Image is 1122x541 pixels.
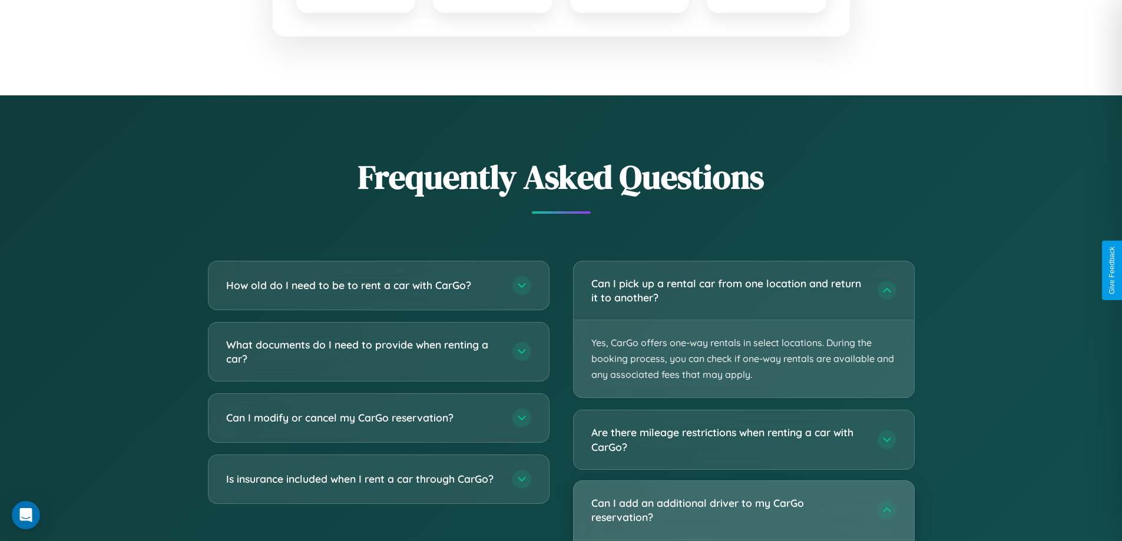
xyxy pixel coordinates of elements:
h3: How old do I need to be to rent a car with CarGo? [226,278,501,293]
p: Yes, CarGo offers one-way rentals in select locations. During the booking process, you can check ... [574,320,914,398]
div: Open Intercom Messenger [12,501,40,529]
h2: Frequently Asked Questions [208,154,915,200]
h3: Can I modify or cancel my CarGo reservation? [226,410,501,425]
h3: What documents do I need to provide when renting a car? [226,337,501,366]
h3: Can I add an additional driver to my CarGo reservation? [591,496,866,525]
h3: Can I pick up a rental car from one location and return it to another? [591,276,866,305]
h3: Are there mileage restrictions when renting a car with CarGo? [591,425,866,454]
h3: Is insurance included when I rent a car through CarGo? [226,472,501,486]
div: Give Feedback [1108,247,1116,294]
